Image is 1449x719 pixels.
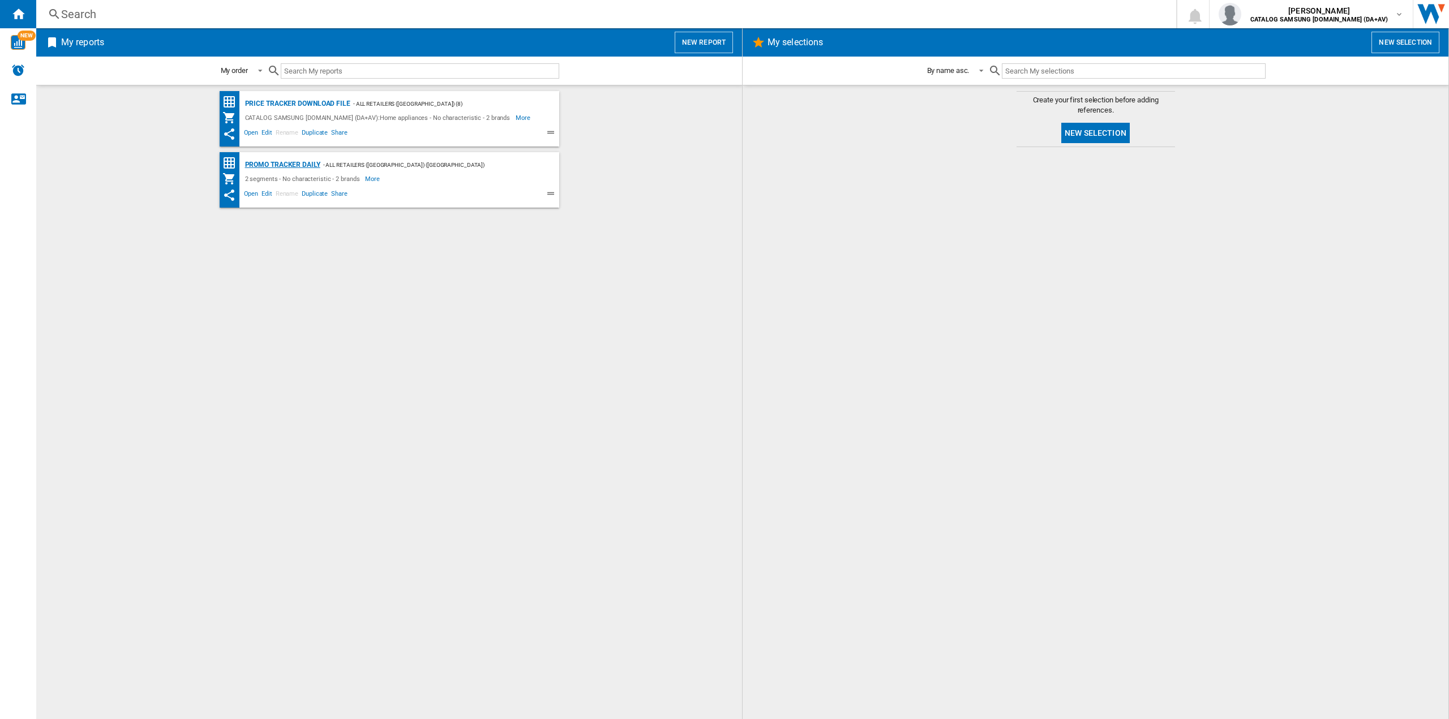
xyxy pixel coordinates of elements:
button: New selection [1061,123,1130,143]
span: Open [242,127,260,141]
span: Duplicate [300,188,329,202]
span: Duplicate [300,127,329,141]
span: More [365,172,381,186]
span: Rename [274,127,300,141]
img: profile.jpg [1219,3,1241,25]
div: By name asc. [927,66,970,75]
span: Open [242,188,260,202]
span: Share [329,188,349,202]
h2: My reports [59,32,106,53]
img: alerts-logo.svg [11,63,25,77]
span: More [516,111,532,124]
div: My order [221,66,248,75]
span: Share [329,127,349,141]
div: 2 segments - No characteristic - 2 brands [242,172,366,186]
div: Promo Tracker Daily [242,158,320,172]
div: My Assortment [222,172,242,186]
span: [PERSON_NAME] [1250,5,1388,16]
ng-md-icon: This report has been shared with you [222,188,236,202]
div: Price Tracker Download File [242,97,350,111]
span: Rename [274,188,300,202]
button: New report [675,32,733,53]
h2: My selections [765,32,825,53]
b: CATALOG SAMSUNG [DOMAIN_NAME] (DA+AV) [1250,16,1388,23]
button: New selection [1371,32,1439,53]
input: Search My reports [281,63,559,79]
div: - All Retailers ([GEOGRAPHIC_DATA]) (8) [350,97,537,111]
div: Price Matrix [222,95,242,109]
div: My Assortment [222,111,242,124]
input: Search My selections [1002,63,1265,79]
span: Create your first selection before adding references. [1017,95,1175,115]
ng-md-icon: This report has been shared with you [222,127,236,141]
div: Search [61,6,1147,22]
div: - All Retailers ([GEOGRAPHIC_DATA]) ([GEOGRAPHIC_DATA]) ([GEOGRAPHIC_DATA]) (23) [320,158,537,172]
img: wise-card.svg [11,35,25,50]
span: Edit [260,188,274,202]
span: Edit [260,127,274,141]
span: NEW [18,31,36,41]
div: CATALOG SAMSUNG [DOMAIN_NAME] (DA+AV):Home appliances - No characteristic - 2 brands [242,111,516,124]
div: Price Matrix [222,156,242,170]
